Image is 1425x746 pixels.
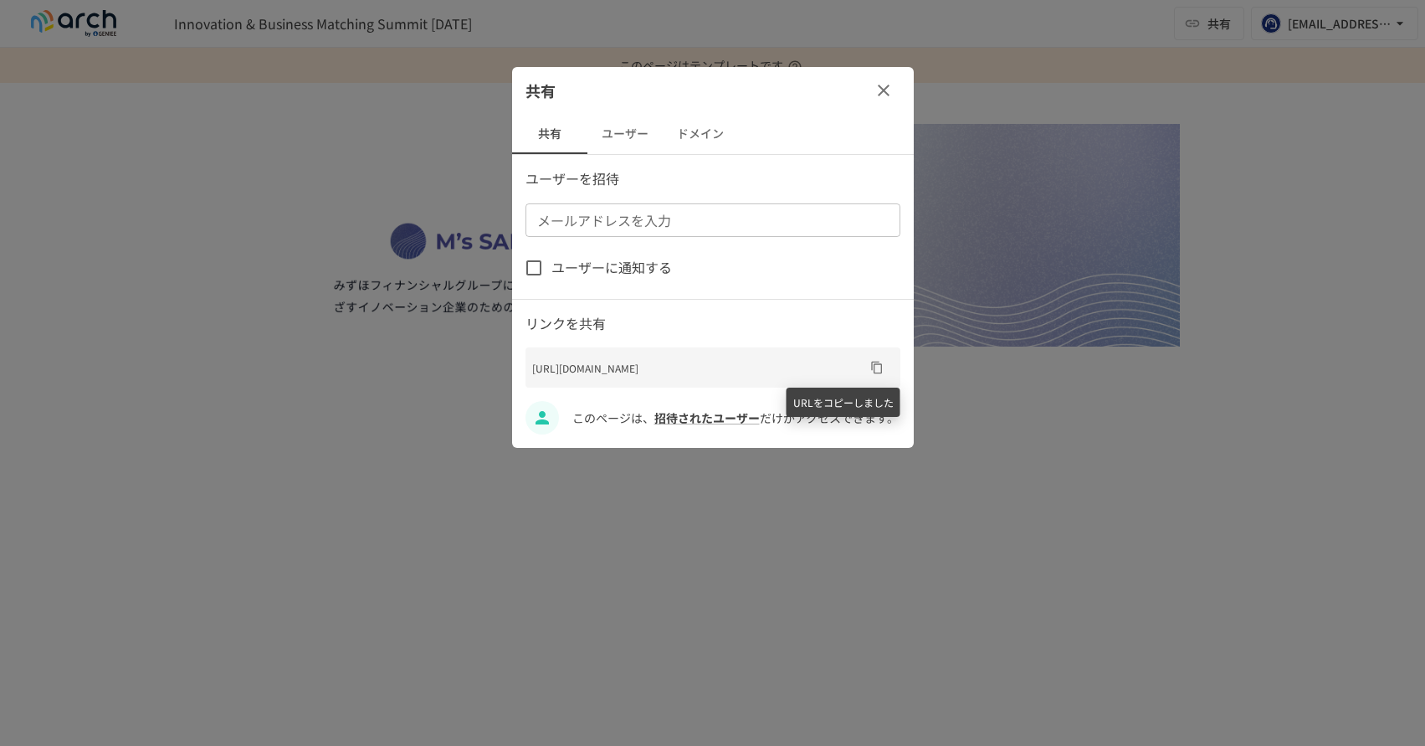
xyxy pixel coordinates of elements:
span: ユーザーに通知する [551,257,672,279]
a: 招待されたユーザー [654,409,760,426]
p: [URL][DOMAIN_NAME] [532,360,864,376]
button: URLをコピー [864,354,890,381]
button: ユーザー [587,114,663,154]
p: リンクを共有 [525,313,900,335]
p: このページは、 だけがアクセスできます。 [572,409,900,427]
div: 共有 [512,67,914,114]
button: ドメイン [663,114,738,154]
button: 共有 [512,114,587,154]
p: ユーザーを招待 [525,168,900,190]
p: URLをコピーしました [787,388,900,417]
